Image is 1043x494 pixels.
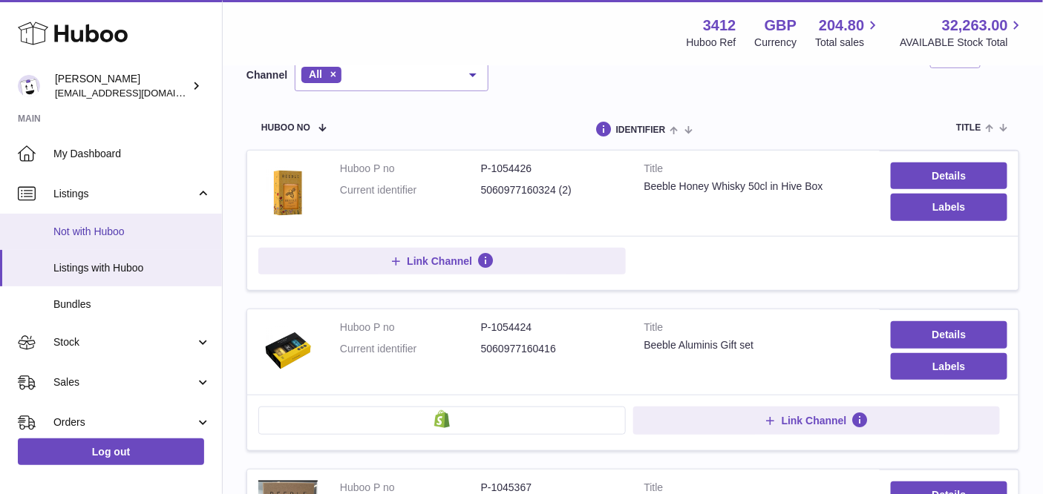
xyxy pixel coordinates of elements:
a: 204.80 Total sales [815,16,881,50]
a: Details [891,162,1007,189]
dd: P-1054424 [481,320,622,335]
strong: GBP [765,16,797,36]
dt: Current identifier [340,342,481,356]
dt: Current identifier [340,183,481,197]
span: 204.80 [819,16,864,36]
button: Link Channel [633,406,1001,435]
button: Labels [891,353,1007,380]
span: title [956,123,981,133]
strong: Title [644,320,869,338]
div: Currency [755,36,797,50]
span: My Dashboard [53,147,211,161]
span: Huboo no [261,123,310,133]
a: 32,263.00 AVAILABLE Stock Total [900,16,1025,50]
label: Channel [246,68,287,82]
span: Link Channel [782,414,847,427]
strong: Title [644,162,869,180]
dd: 5060977160416 [481,342,622,356]
span: Not with Huboo [53,225,211,239]
span: Link Channel [407,254,472,268]
span: 32,263.00 [942,16,1008,36]
div: Beeble Honey Whisky 50cl in Hive Box [644,180,869,194]
span: identifier [616,125,666,135]
span: Total sales [815,36,881,50]
button: Link Channel [258,248,626,274]
img: Beeble Aluminis Gift set [258,320,318,380]
a: Log out [18,438,204,465]
span: Bundles [53,297,211,312]
div: Beeble Aluminis Gift set [644,338,869,352]
img: shopify-small.png [434,410,450,428]
span: Listings with Huboo [53,261,211,275]
div: Huboo Ref [687,36,736,50]
dt: Huboo P no [340,162,481,176]
span: [EMAIL_ADDRESS][DOMAIN_NAME] [55,87,218,99]
img: Beeble Honey Whisky 50cl in Hive Box [258,162,318,221]
span: Sales [53,375,195,389]
span: All [309,68,322,80]
span: Orders [53,415,195,429]
a: Details [891,321,1007,348]
dd: 5060977160324 (2) [481,183,622,197]
span: Listings [53,187,195,201]
div: [PERSON_NAME] [55,72,189,100]
strong: 3412 [703,16,736,36]
img: info@beeble.buzz [18,75,40,97]
span: AVAILABLE Stock Total [900,36,1025,50]
button: Labels [891,194,1007,220]
dt: Huboo P no [340,320,481,335]
dd: P-1054426 [481,162,622,176]
span: Stock [53,335,195,349]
